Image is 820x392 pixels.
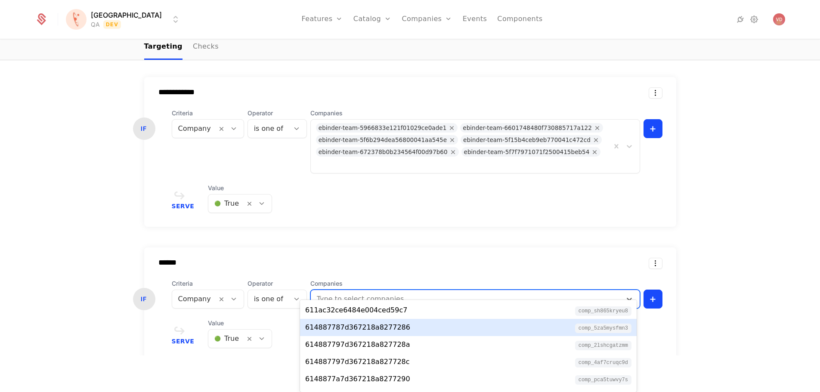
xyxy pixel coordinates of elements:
div: QA [91,20,100,29]
div: Type to select companies... [317,294,617,304]
div: ebinder-team-5966833e121f01029ce0ade1 [319,123,447,133]
span: Operator [248,109,307,117]
button: + [644,290,662,309]
button: Select action [649,87,662,99]
div: Remove ebinder-team-5966833e121f01029ce0ade1 [446,123,458,133]
span: Dev [103,20,121,29]
div: IF [133,288,155,310]
span: Value [208,184,272,192]
span: comp_2LsHcGATZmM [575,341,631,350]
div: 614887787d367218a8277286 [305,322,410,333]
div: Remove ebinder-team-6601748480f730885717a122 [592,123,603,133]
button: Select action [649,258,662,269]
a: Settings [749,14,759,25]
ul: Choose Sub Page [144,34,219,60]
img: Vasilije Dolic [773,13,785,25]
img: Florence [66,9,87,30]
div: IF [133,117,155,140]
span: Value [208,319,272,327]
a: Integrations [735,14,746,25]
div: 611ac32ce6484e004ced59c7 [305,305,407,315]
nav: Main [144,34,676,60]
span: Criteria [172,109,244,117]
div: ebinder-team-672378b0b234564f00d97b60 [319,147,448,157]
div: Remove ebinder-team-672378b0b234564f00d97b60 [448,147,459,157]
span: comp_5za5MySFMn3 [575,324,631,333]
span: comp_Sh865kryEu8 [575,306,631,316]
span: [GEOGRAPHIC_DATA] [91,10,162,20]
div: Remove ebinder-team-5f7f7971071f2500415beb54 [589,147,600,157]
span: Serve [172,203,195,209]
div: ebinder-team-5f6b294dea56800041aa545e [319,135,447,145]
a: Checks [193,34,219,60]
div: ebinder-team-5f15b4ceb9eb770041c472cd [463,135,591,145]
button: + [644,119,662,138]
span: Operator [248,279,307,288]
div: 614887797d367218a827728a [305,340,410,350]
div: 614887797d367218a827728c [305,357,410,367]
div: Remove ebinder-team-5f15b4ceb9eb770041c472cd [591,135,602,145]
a: Targeting [144,34,183,60]
span: comp_PCA5tuWVY7S [575,375,631,385]
div: ebinder-team-5f7f7971071f2500415beb54 [464,147,590,157]
span: Companies [310,109,640,117]
span: Criteria [172,279,244,288]
div: ebinder-team-6601748480f730885717a122 [463,123,592,133]
button: Select environment [68,10,181,29]
span: comp_4Af7CruQc9D [575,358,631,367]
span: Serve [172,338,195,344]
button: Open user button [773,13,785,25]
span: Companies [310,279,640,288]
div: Remove ebinder-team-5f6b294dea56800041aa545e [447,135,458,145]
div: 6148877a7d367218a8277290 [305,374,410,384]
